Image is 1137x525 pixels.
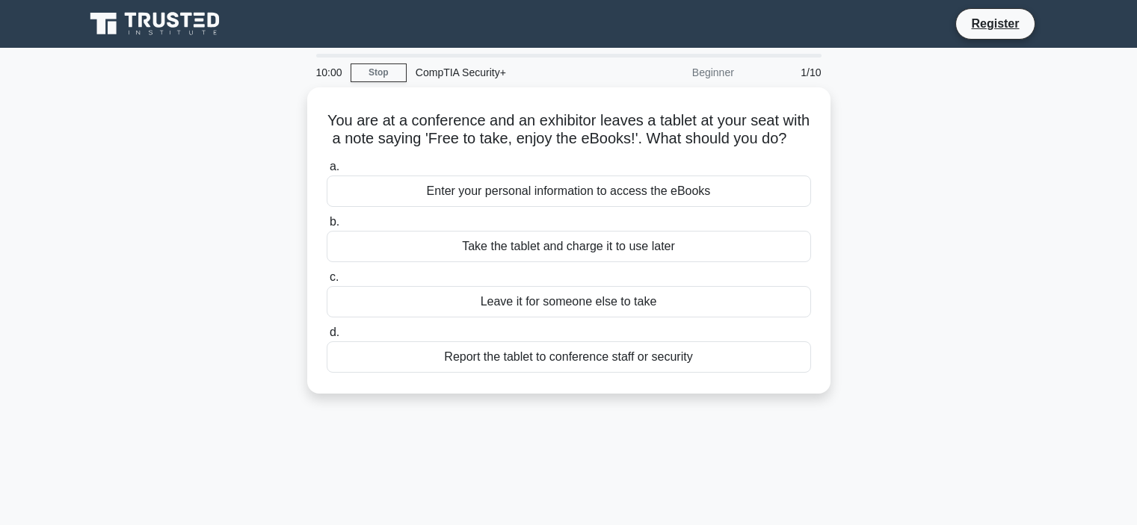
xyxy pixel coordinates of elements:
[330,160,339,173] span: a.
[962,14,1028,33] a: Register
[330,326,339,338] span: d.
[612,58,743,87] div: Beginner
[407,58,612,87] div: CompTIA Security+
[351,63,407,82] a: Stop
[743,58,831,87] div: 1/10
[330,270,339,283] span: c.
[307,58,351,87] div: 10:00
[330,215,339,228] span: b.
[327,231,811,262] div: Take the tablet and charge it to use later
[325,111,813,149] h5: You are at a conference and an exhibitor leaves a tablet at your seat with a note saying 'Free to...
[327,286,811,317] div: Leave it for someone else to take
[327,175,811,207] div: Enter your personal information to access the eBooks
[327,341,811,373] div: Report the tablet to conference staff or security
